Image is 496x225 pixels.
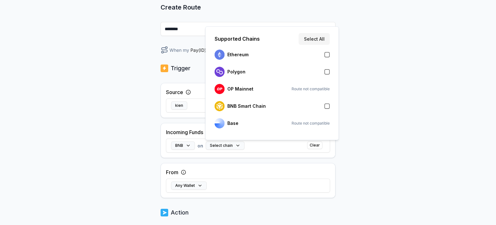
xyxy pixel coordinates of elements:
img: logo [215,101,225,111]
img: logo [161,64,168,73]
img: logo [215,50,225,60]
button: Select chain [206,141,245,150]
span: Pay(ID) [190,47,206,53]
p: OP Mainnet [227,86,253,92]
p: Trigger [171,64,190,73]
p: Base [227,121,238,126]
button: BNB [171,141,195,150]
span: Route not compatible [292,121,330,126]
button: Clear [307,141,322,149]
img: logo [215,118,225,128]
span: Route not compatible [292,86,330,92]
div: Select chain [205,26,339,140]
p: BNB Smart Chain [227,104,266,109]
label: Source [166,88,183,96]
label: Incoming Funds [166,128,203,136]
label: From [166,168,178,176]
button: Select All [299,33,330,44]
p: Action [171,208,189,217]
button: Any Wallet [171,181,207,190]
p: Ethereum [227,52,249,57]
img: logo [215,67,225,77]
span: on [197,142,203,149]
button: kien [171,101,187,110]
img: logo [161,208,168,217]
p: Create Route [161,3,335,12]
p: Polygon [227,69,245,74]
img: logo [215,84,225,94]
p: Supported Chains [215,35,260,43]
div: When my receives on send it to [161,46,335,54]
